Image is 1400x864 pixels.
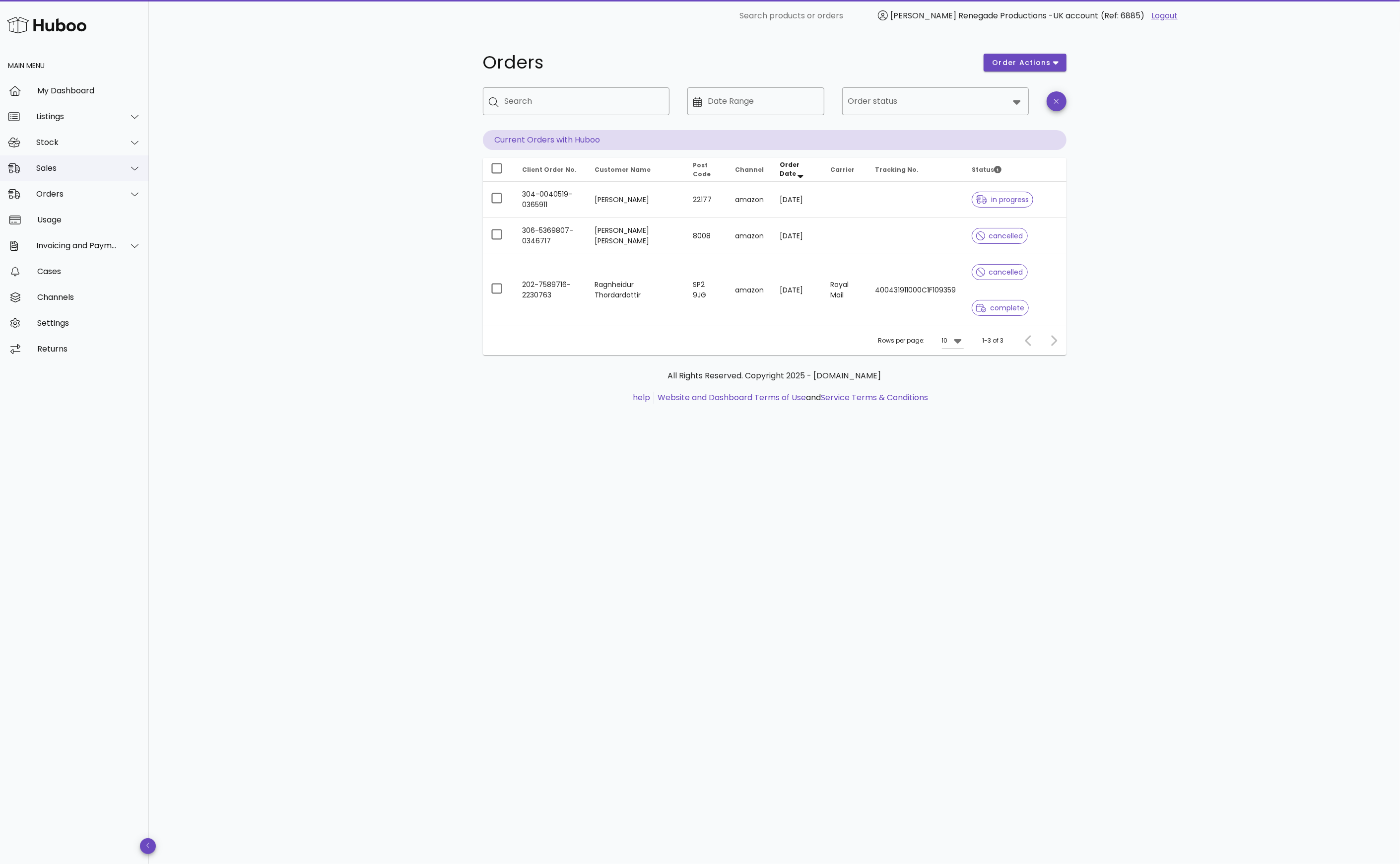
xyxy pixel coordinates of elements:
span: Post Code [693,161,711,178]
td: 400431911000C1F109359 [867,254,964,326]
th: Carrier [822,158,867,182]
span: complete [976,304,1024,311]
img: logo_orange.svg [16,16,24,24]
a: help [633,392,650,403]
th: Order Date: Sorted descending. Activate to remove sorting. [772,158,822,182]
td: [PERSON_NAME] [PERSON_NAME] [587,218,685,254]
span: cancelled [976,232,1023,239]
div: Domain Overview [38,59,89,65]
li: and [654,392,928,404]
div: Stock [36,138,117,147]
span: (Ref: 6885) [1101,10,1144,21]
div: Cases [37,267,141,276]
div: Keywords by Traffic [110,59,167,65]
div: Listings [36,112,117,121]
td: [PERSON_NAME] [587,182,685,218]
td: Royal Mail [822,254,867,326]
img: Huboo Logo [7,14,86,36]
span: in progress [976,196,1029,203]
th: Customer Name [587,158,685,182]
div: Settings [37,318,141,328]
span: Tracking No. [875,165,919,174]
td: amazon [727,182,772,218]
div: 10Rows per page: [942,333,964,349]
img: tab_keywords_by_traffic_grey.svg [99,58,107,66]
td: [DATE] [772,218,822,254]
td: [DATE] [772,182,822,218]
a: Logout [1151,10,1178,22]
span: Customer Name [595,165,651,174]
span: Client Order No. [523,165,577,174]
span: Status [972,165,1001,174]
span: Channel [735,165,764,174]
td: 22177 [685,182,727,218]
div: Domain: [DOMAIN_NAME] [26,26,109,34]
h1: Orders [483,54,972,72]
span: Order Date [780,160,800,178]
td: 202-7589716-2230763 [515,254,587,326]
div: Rows per page: [878,326,964,355]
td: 8008 [685,218,727,254]
td: 306-5369807-0346717 [515,218,587,254]
div: 10 [942,336,948,345]
td: [DATE] [772,254,822,326]
div: v 4.0.25 [28,16,49,24]
img: website_grey.svg [16,26,24,34]
div: Channels [37,292,141,302]
td: amazon [727,254,772,326]
td: Ragnheidur Thordardottir [587,254,685,326]
td: amazon [727,218,772,254]
button: order actions [984,54,1066,72]
div: Returns [37,344,141,354]
td: SP2 9JG [685,254,727,326]
span: [PERSON_NAME] Renegade Productions -UK account [890,10,1098,21]
th: Post Code [685,158,727,182]
a: Website and Dashboard Terms of Use [658,392,806,403]
p: All Rights Reserved. Copyright 2025 - [DOMAIN_NAME] [491,370,1059,382]
div: Order status [842,87,1029,115]
div: 1-3 of 3 [983,336,1004,345]
span: Carrier [830,165,855,174]
div: Sales [36,163,117,173]
p: Current Orders with Huboo [483,130,1067,150]
span: order actions [992,58,1051,68]
a: Service Terms & Conditions [821,392,928,403]
th: Tracking No. [867,158,964,182]
img: tab_domain_overview_orange.svg [27,58,35,66]
th: Client Order No. [515,158,587,182]
div: Orders [36,189,117,199]
span: cancelled [976,269,1023,276]
div: My Dashboard [37,86,141,95]
td: 304-0040519-0365911 [515,182,587,218]
th: Status [964,158,1066,182]
div: Usage [37,215,141,224]
div: Invoicing and Payments [36,241,117,250]
th: Channel [727,158,772,182]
